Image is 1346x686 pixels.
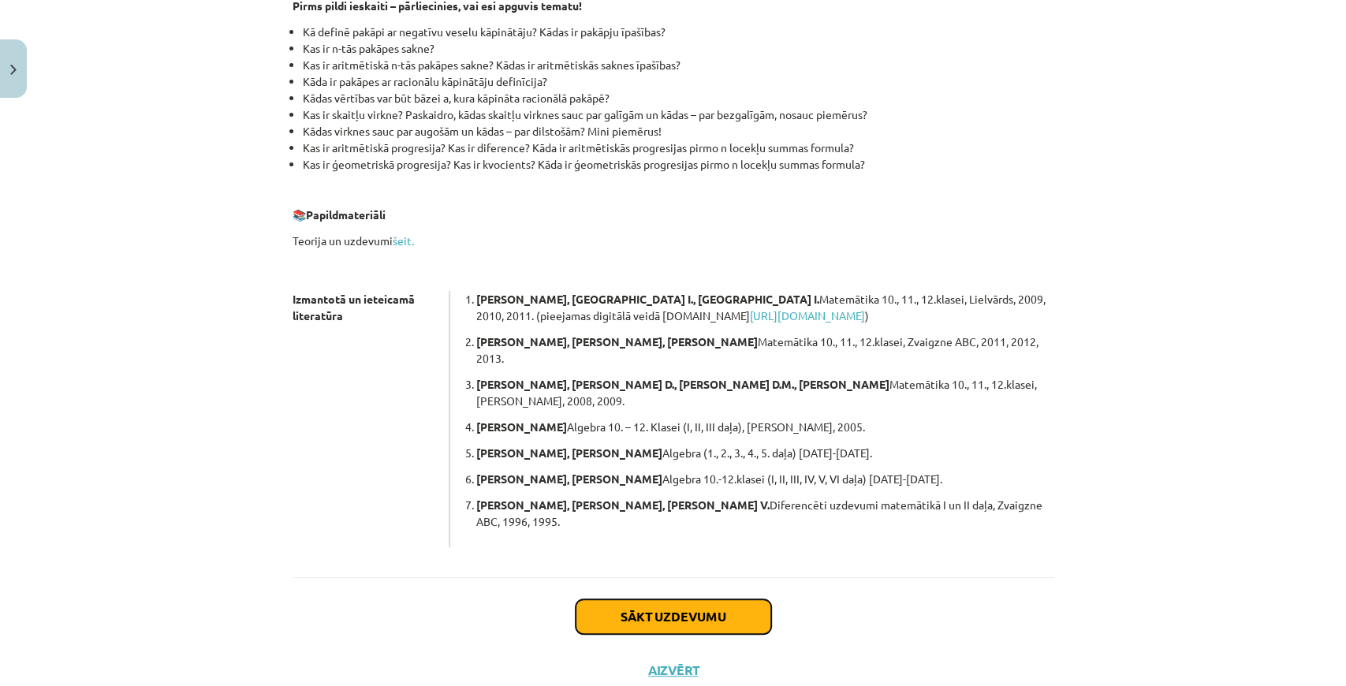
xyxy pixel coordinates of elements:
p: 📚 [293,207,1054,223]
p: Matemātika 10., 11., 12.klasei, Zvaigzne ABC, 2011, 2012, 2013. [476,334,1054,367]
p: Algebra (1., 2., 3., 4., 5. daļa) [DATE]-[DATE]. [476,445,1054,461]
li: Kas ir ģeometriskā progresija? Kas ir kvocients? Kāda ir ģeometriskās progresijas pirmo n locekļu... [303,156,1054,173]
li: Kas ir n-tās pakāpes sakne? [303,40,1054,57]
b: [PERSON_NAME], [PERSON_NAME] D., [PERSON_NAME] D.M., [PERSON_NAME] [476,377,889,391]
p: Diferencēti uzdevumi matemātikā I un II daļa, Zvaigzne ABC, 1996, 1995. [476,497,1054,530]
a: šeit. [393,233,414,248]
li: Kas ir aritmētiskā n-tās pakāpes sakne? Kādas ir aritmētiskās saknes īpašības? [303,57,1054,73]
p: Teorija un uzdevumi [293,233,1054,249]
b: Papildmateriāli [306,207,386,222]
button: Sākt uzdevumu [576,599,771,634]
li: Kā definē pakāpi ar negatīvu veselu kāpinātāju? Kādas ir pakāpju īpašības? [303,24,1054,40]
b: [PERSON_NAME], [PERSON_NAME], [PERSON_NAME] V. [476,498,770,512]
b: [PERSON_NAME], [GEOGRAPHIC_DATA] I., [GEOGRAPHIC_DATA] I. [476,292,819,306]
img: icon-close-lesson-0947bae3869378f0d4975bcd49f059093ad1ed9edebbc8119c70593378902aed.svg [10,65,17,75]
p: Matemātika 10., 11., 12.klasei, Lielvārds, 2009, 2010, 2011. (pieejamas digitālā veidā [DOMAIN_NA... [476,291,1054,324]
button: Aizvērt [643,662,703,678]
strong: Izmantotā un ieteicamā literatūra [293,292,415,322]
p: Matemātika 10., 11., 12.klasei, [PERSON_NAME], 2008, 2009. [476,376,1054,409]
b: [PERSON_NAME], [PERSON_NAME] [476,446,662,460]
a: [URL][DOMAIN_NAME] [750,308,865,322]
li: Kādas virknes sauc par augošām un kādas – par dilstošām? Mini piemērus! [303,123,1054,140]
b: [PERSON_NAME], [PERSON_NAME], [PERSON_NAME] [476,334,758,349]
li: Kāda ir pakāpes ar racionālu kāpinātāju definīcija? [303,73,1054,90]
b: [PERSON_NAME], [PERSON_NAME] [476,472,662,486]
li: Kādas vērtības var būt bāzei a, kura kāpināta racionālā pakāpē? [303,90,1054,106]
p: Algebra 10. – 12. Klasei (I, II, III daļa), [PERSON_NAME], 2005. [476,419,1054,435]
p: Algebra 10.-12.klasei (I, II, III, IV, V, VI daļa) [DATE]-[DATE]. [476,471,1054,487]
b: [PERSON_NAME] [476,419,567,434]
li: Kas ir aritmētiskā progresija? Kas ir diference? Kāda ir aritmētiskās progresijas pirmo n locekļu... [303,140,1054,156]
li: Kas ir skaitļu virkne? Paskaidro, kādas skaitļu virknes sauc par galīgām un kādas – par bezgalīgā... [303,106,1054,123]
